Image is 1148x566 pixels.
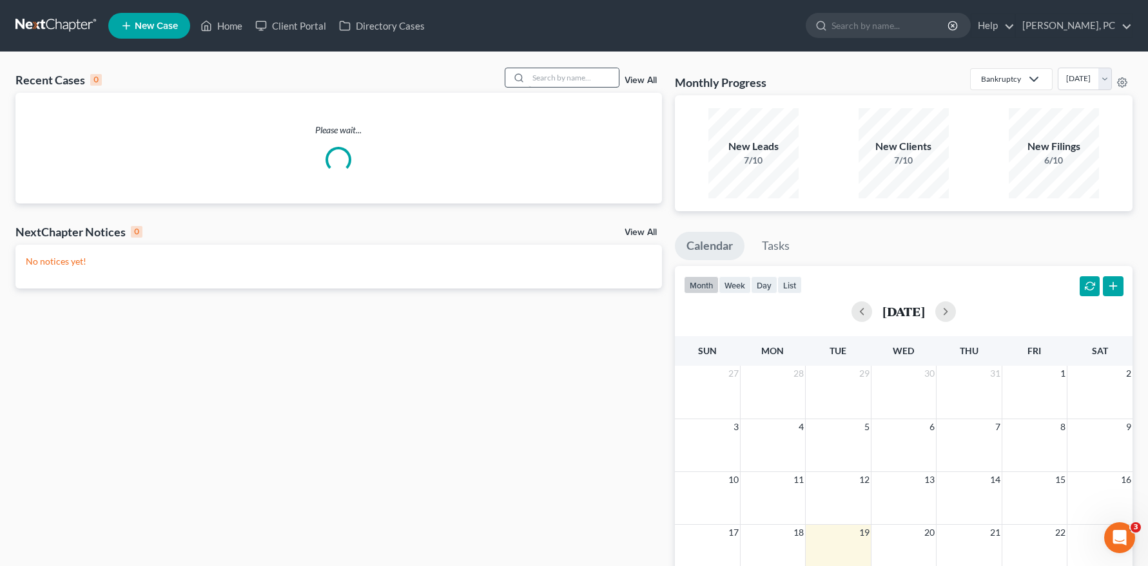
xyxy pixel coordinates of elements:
button: list [777,276,802,294]
span: Fri [1027,345,1041,356]
span: 1 [1059,366,1067,381]
h2: [DATE] [882,305,925,318]
div: New Filings [1009,139,1099,154]
span: 10 [727,472,740,487]
span: 12 [858,472,871,487]
div: New Leads [708,139,799,154]
span: 17 [727,525,740,540]
a: [PERSON_NAME], PC [1016,14,1132,37]
span: 9 [1125,419,1133,435]
span: 2 [1125,366,1133,381]
a: Client Portal [249,14,333,37]
a: Calendar [675,232,744,260]
button: week [719,276,751,294]
button: day [751,276,777,294]
span: 7 [994,419,1002,435]
span: 31 [989,366,1002,381]
span: 5 [863,419,871,435]
a: Help [971,14,1015,37]
div: 7/10 [708,154,799,167]
span: Thu [960,345,978,356]
span: New Case [135,21,178,31]
div: NextChapter Notices [15,224,142,240]
span: 6 [928,419,936,435]
a: Directory Cases [333,14,431,37]
span: 3 [732,419,740,435]
span: 21 [989,525,1002,540]
span: 11 [792,472,805,487]
span: 28 [792,366,805,381]
span: 16 [1120,472,1133,487]
span: 14 [989,472,1002,487]
span: 13 [923,472,936,487]
span: 19 [858,525,871,540]
span: 4 [797,419,805,435]
p: No notices yet! [26,255,652,268]
a: View All [625,76,657,85]
div: New Clients [859,139,949,154]
span: 29 [858,366,871,381]
span: Sat [1092,345,1108,356]
a: View All [625,228,657,237]
a: Tasks [750,232,801,260]
div: 0 [90,74,102,86]
h3: Monthly Progress [675,75,766,90]
span: 15 [1054,472,1067,487]
div: 7/10 [859,154,949,167]
span: 8 [1059,419,1067,435]
span: Wed [893,345,914,356]
span: 30 [923,366,936,381]
iframe: Intercom live chat [1104,522,1135,553]
span: 20 [923,525,936,540]
input: Search by name... [832,14,949,37]
span: 18 [792,525,805,540]
div: Bankruptcy [981,73,1021,84]
div: 0 [131,226,142,238]
button: month [684,276,719,294]
span: 22 [1054,525,1067,540]
span: 3 [1131,522,1141,533]
span: 27 [727,366,740,381]
p: Please wait... [15,124,662,137]
a: Home [194,14,249,37]
div: 6/10 [1009,154,1099,167]
div: Recent Cases [15,72,102,88]
input: Search by name... [529,68,619,87]
span: Mon [761,345,784,356]
span: Tue [830,345,846,356]
span: Sun [698,345,717,356]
